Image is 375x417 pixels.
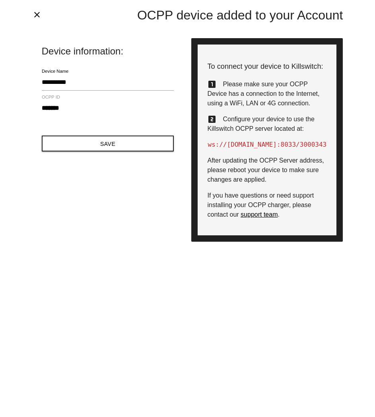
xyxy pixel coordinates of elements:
span: OCPP device added to your Account [137,8,343,22]
label: Device Name [42,68,68,75]
button: Save [42,136,174,151]
i: looks_two [207,114,217,124]
span: Device information: [42,45,174,58]
i: looks_one [207,80,217,89]
span: If you have questions or need support installing your OCPP charger, please contact our [207,192,314,218]
i: close [32,10,42,19]
span: ws://[DOMAIN_NAME]:8033 [208,141,296,148]
label: OCPP ID [42,94,60,101]
span: After updating the OCPP Server address, please reboot your device to make sure changes are applied. [207,157,324,183]
a: support team [241,211,278,218]
span: Configure your device to use the Killswitch OCPP server located at: [207,116,314,132]
p: To connect your device to Killswitch: [207,61,327,72]
span: /3000343 [296,141,326,148]
p: . [207,191,327,219]
span: Please make sure your OCPP Device has a connection to the Internet, using a WiFi, LAN or 4G conne... [207,81,319,107]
